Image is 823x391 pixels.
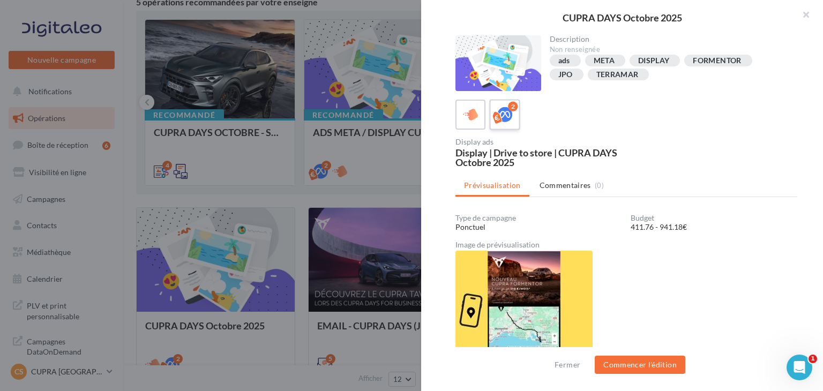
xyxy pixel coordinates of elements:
div: Display | Drive to store | CUPRA DAYS Octobre 2025 [455,148,622,167]
button: Fermer [550,358,585,371]
div: Non renseignée [550,45,789,55]
img: c14277d021d3d8fb152ebb9bcd2e0253.jpg [455,251,593,371]
div: DISPLAY [638,57,669,65]
div: Ponctuel [455,222,622,232]
div: JPO [558,71,573,79]
div: Description [550,35,789,43]
span: Commentaires [540,180,591,191]
div: FORMENTOR [693,57,741,65]
span: (0) [595,181,604,190]
div: META [594,57,615,65]
iframe: Intercom live chat [787,355,812,380]
div: CUPRA DAYS Octobre 2025 [438,13,806,22]
div: TERRAMAR [596,71,639,79]
button: Commencer l'édition [595,356,685,374]
div: Display ads [455,138,622,146]
div: Type de campagne [455,214,622,222]
div: 411.76 - 941.18€ [631,222,797,232]
div: Image de prévisualisation [455,241,797,249]
div: Budget [631,214,797,222]
div: ads [558,57,570,65]
div: 2 [508,102,518,111]
span: 1 [809,355,817,363]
